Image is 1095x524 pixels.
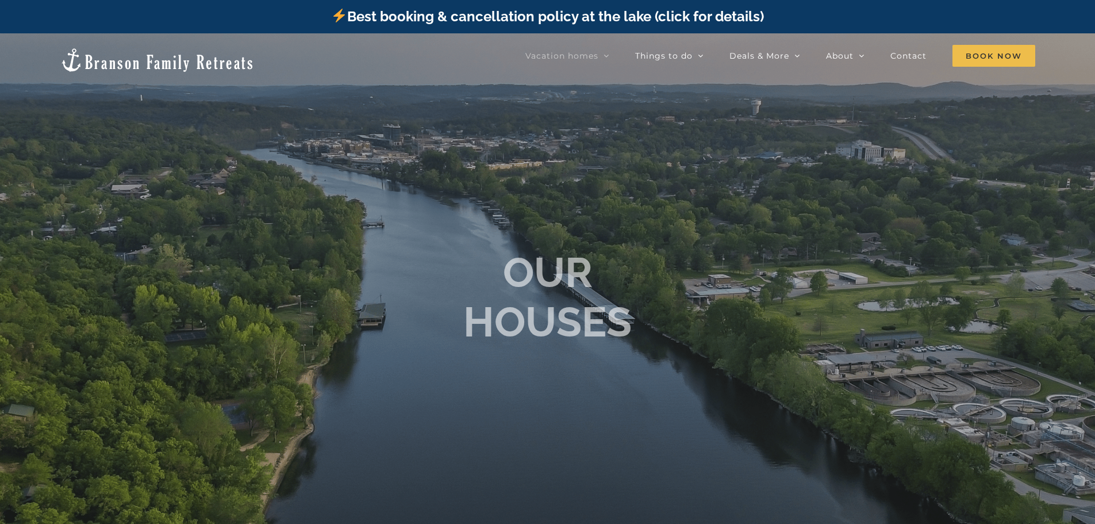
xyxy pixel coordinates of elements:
span: Book Now [952,45,1035,67]
a: About [826,44,865,67]
a: Best booking & cancellation policy at the lake (click for details) [331,8,763,25]
span: Vacation homes [525,52,598,60]
span: Deals & More [729,52,789,60]
a: Book Now [952,44,1035,67]
a: Vacation homes [525,44,609,67]
span: Contact [890,52,927,60]
span: About [826,52,854,60]
b: OUR HOUSES [463,248,632,346]
span: Things to do [635,52,693,60]
a: Contact [890,44,927,67]
img: ⚡️ [332,9,346,22]
a: Things to do [635,44,704,67]
img: Branson Family Retreats Logo [60,47,255,73]
nav: Main Menu [525,44,1035,67]
a: Deals & More [729,44,800,67]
